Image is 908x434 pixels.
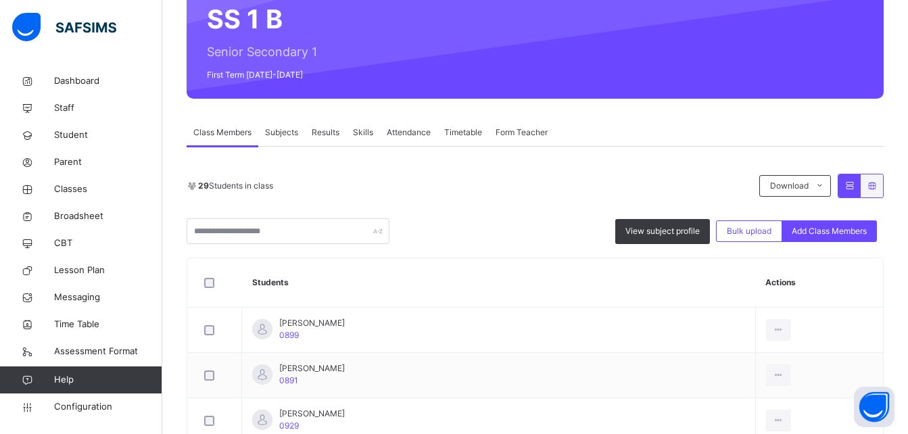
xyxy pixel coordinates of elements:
[54,373,162,387] span: Help
[444,126,482,139] span: Timetable
[625,225,700,237] span: View subject profile
[265,126,298,139] span: Subjects
[496,126,548,139] span: Form Teacher
[54,128,162,142] span: Student
[727,225,771,237] span: Bulk upload
[54,291,162,304] span: Messaging
[54,183,162,196] span: Classes
[198,180,209,191] b: 29
[12,13,116,41] img: safsims
[193,126,252,139] span: Class Members
[770,180,809,192] span: Download
[279,408,345,420] span: [PERSON_NAME]
[353,126,373,139] span: Skills
[755,258,883,308] th: Actions
[54,400,162,414] span: Configuration
[54,264,162,277] span: Lesson Plan
[792,225,867,237] span: Add Class Members
[854,387,894,427] button: Open asap
[54,345,162,358] span: Assessment Format
[279,420,299,431] span: 0929
[198,180,273,192] span: Students in class
[279,317,345,329] span: [PERSON_NAME]
[54,155,162,169] span: Parent
[312,126,339,139] span: Results
[279,330,299,340] span: 0899
[54,318,162,331] span: Time Table
[54,237,162,250] span: CBT
[242,258,756,308] th: Students
[279,375,298,385] span: 0891
[54,101,162,115] span: Staff
[54,210,162,223] span: Broadsheet
[54,74,162,88] span: Dashboard
[279,362,345,375] span: [PERSON_NAME]
[387,126,431,139] span: Attendance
